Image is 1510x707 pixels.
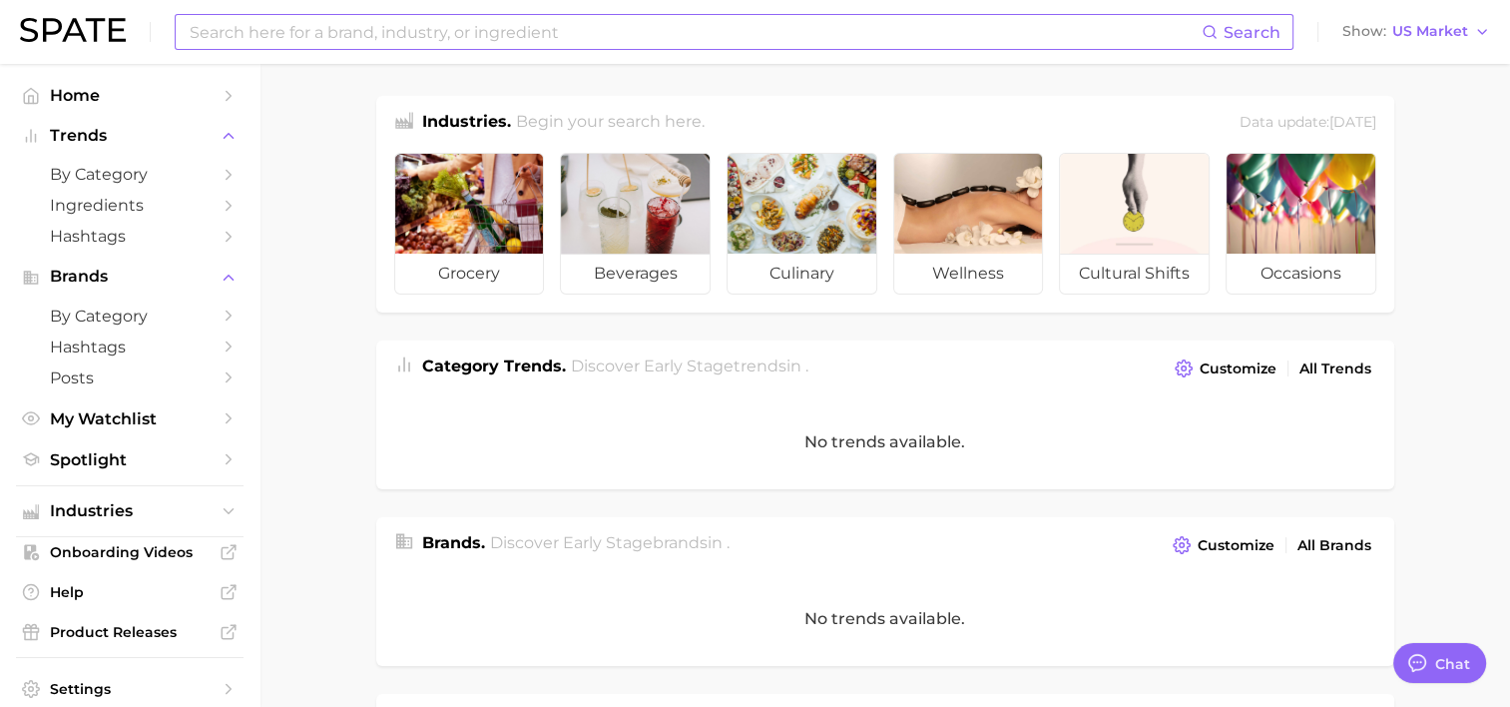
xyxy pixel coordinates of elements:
[50,543,210,561] span: Onboarding Videos
[728,254,876,294] span: culinary
[1337,19,1495,45] button: ShowUS Market
[490,533,730,552] span: Discover Early Stage brands in .
[188,15,1202,49] input: Search here for a brand, industry, or ingredient
[422,356,566,375] span: Category Trends .
[893,153,1044,295] a: wellness
[422,110,511,137] h1: Industries.
[16,674,244,704] a: Settings
[1299,360,1371,377] span: All Trends
[1342,26,1386,37] span: Show
[1392,26,1468,37] span: US Market
[50,450,210,469] span: Spotlight
[1168,531,1278,559] button: Customize
[16,262,244,292] button: Brands
[16,444,244,475] a: Spotlight
[16,301,244,332] a: by Category
[50,268,210,286] span: Brands
[16,577,244,607] a: Help
[560,153,711,295] a: beverages
[561,254,710,294] span: beverages
[16,362,244,393] a: Posts
[1170,354,1280,382] button: Customize
[1200,360,1276,377] span: Customize
[16,80,244,111] a: Home
[16,332,244,362] a: Hashtags
[1060,254,1209,294] span: cultural shifts
[1226,153,1376,295] a: occasions
[16,403,244,434] a: My Watchlist
[50,623,210,641] span: Product Releases
[16,190,244,221] a: Ingredients
[394,153,545,295] a: grocery
[422,533,485,552] span: Brands .
[1224,23,1280,42] span: Search
[50,165,210,184] span: by Category
[50,409,210,428] span: My Watchlist
[50,680,210,698] span: Settings
[16,496,244,526] button: Industries
[376,394,1394,489] div: No trends available.
[16,159,244,190] a: by Category
[50,502,210,520] span: Industries
[1227,254,1375,294] span: occasions
[1059,153,1210,295] a: cultural shifts
[1297,537,1371,554] span: All Brands
[16,221,244,252] a: Hashtags
[50,127,210,145] span: Trends
[20,18,126,42] img: SPATE
[1292,532,1376,559] a: All Brands
[16,121,244,151] button: Trends
[50,227,210,246] span: Hashtags
[50,368,210,387] span: Posts
[16,537,244,567] a: Onboarding Videos
[1198,537,1274,554] span: Customize
[516,110,705,137] h2: Begin your search here.
[1294,355,1376,382] a: All Trends
[16,617,244,647] a: Product Releases
[50,196,210,215] span: Ingredients
[894,254,1043,294] span: wellness
[376,571,1394,666] div: No trends available.
[571,356,808,375] span: Discover Early Stage trends in .
[50,338,210,356] span: Hashtags
[50,307,210,326] span: by Category
[1240,110,1376,137] div: Data update: [DATE]
[727,153,877,295] a: culinary
[395,254,544,294] span: grocery
[50,583,210,601] span: Help
[50,86,210,105] span: Home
